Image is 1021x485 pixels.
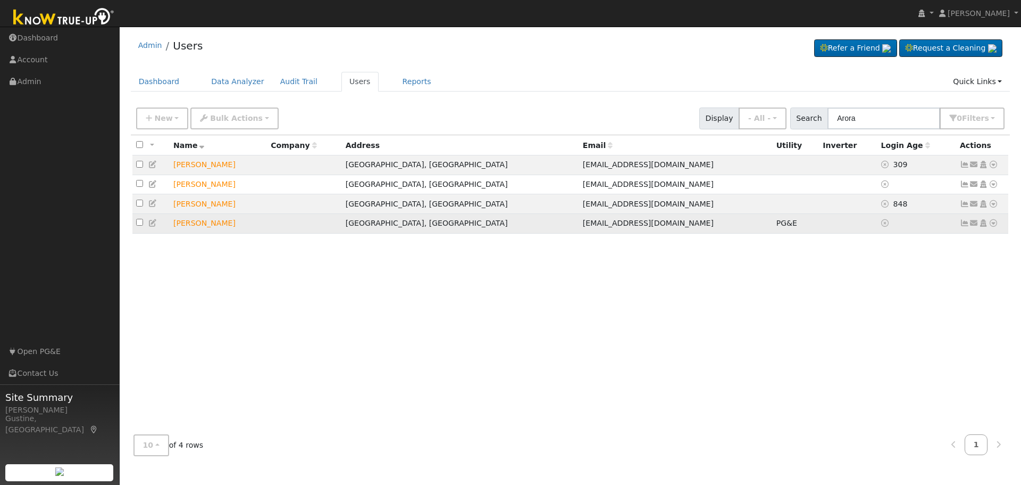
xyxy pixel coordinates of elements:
[173,39,203,52] a: Users
[893,160,908,169] span: 12/05/2024 2:31:40 PM
[969,218,979,229] a: aroravishal22@hotmail.com
[989,199,998,210] a: Other actions
[342,175,579,194] td: [GEOGRAPHIC_DATA], [GEOGRAPHIC_DATA]
[989,159,998,170] a: Other actions
[881,200,893,208] a: No login access
[978,160,988,169] a: Login As
[988,44,997,53] img: retrieve
[945,72,1010,92] a: Quick Links
[190,108,278,129] button: Bulk Actions
[699,108,739,129] span: Display
[962,114,989,122] span: Filter
[583,200,714,208] span: [EMAIL_ADDRESS][DOMAIN_NAME]
[8,6,120,30] img: Know True-Up
[346,140,575,151] div: Address
[342,155,579,175] td: [GEOGRAPHIC_DATA], [GEOGRAPHIC_DATA]
[272,72,325,92] a: Audit Trail
[342,213,579,233] td: [GEOGRAPHIC_DATA], [GEOGRAPHIC_DATA]
[583,180,714,188] span: [EMAIL_ADDRESS][DOMAIN_NAME]
[148,160,158,169] a: Edit User
[136,108,189,129] button: New
[978,219,988,227] a: Login As
[960,219,969,227] a: Show Graph
[827,108,940,129] input: Search
[969,159,979,170] a: reach2aj@gmail.com
[170,194,267,214] td: Lead
[148,219,158,227] a: Edit User
[984,114,989,122] span: s
[55,467,64,476] img: retrieve
[170,155,267,175] td: Lead
[881,180,891,188] a: No login access
[969,199,979,210] a: p.arora0309@gmail.com
[583,160,714,169] span: [EMAIL_ADDRESS][DOMAIN_NAME]
[814,39,897,57] a: Refer a Friend
[960,180,969,188] a: Not connected
[154,114,172,122] span: New
[148,180,158,188] a: Edit User
[271,141,316,150] span: Company name
[960,140,1005,151] div: Actions
[893,200,908,208] span: 06/15/2023 10:56:47 AM
[960,200,969,208] a: Not connected
[5,413,114,435] div: Gustine, [GEOGRAPHIC_DATA]
[583,141,613,150] span: Email
[583,219,714,227] span: [EMAIL_ADDRESS][DOMAIN_NAME]
[133,434,204,456] span: of 4 rows
[978,180,988,188] a: Login As
[203,72,272,92] a: Data Analyzer
[138,41,162,50] a: Admin
[989,179,998,190] a: Other actions
[790,108,828,129] span: Search
[342,194,579,214] td: [GEOGRAPHIC_DATA], [GEOGRAPHIC_DATA]
[882,44,891,53] img: retrieve
[940,108,1005,129] button: 0Filters
[969,179,979,190] a: paularora@gmail.com
[173,141,205,150] span: Name
[881,160,893,169] a: No login access
[143,441,154,449] span: 10
[989,218,998,229] a: Other actions
[210,114,263,122] span: Bulk Actions
[5,405,114,416] div: [PERSON_NAME]
[881,219,891,227] a: No login access
[131,72,188,92] a: Dashboard
[899,39,1002,57] a: Request a Cleaning
[776,140,815,151] div: Utility
[170,213,267,233] td: Lead
[148,199,158,208] a: Edit User
[823,140,873,151] div: Inverter
[776,219,797,227] span: PG&E
[341,72,379,92] a: Users
[395,72,439,92] a: Reports
[89,425,99,434] a: Map
[739,108,786,129] button: - All -
[960,160,969,169] a: Not connected
[5,390,114,405] span: Site Summary
[170,175,267,194] td: Lead
[133,434,169,456] button: 10
[948,9,1010,18] span: [PERSON_NAME]
[965,434,988,455] a: 1
[881,141,930,150] span: Days since last login
[978,200,988,208] a: Login As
